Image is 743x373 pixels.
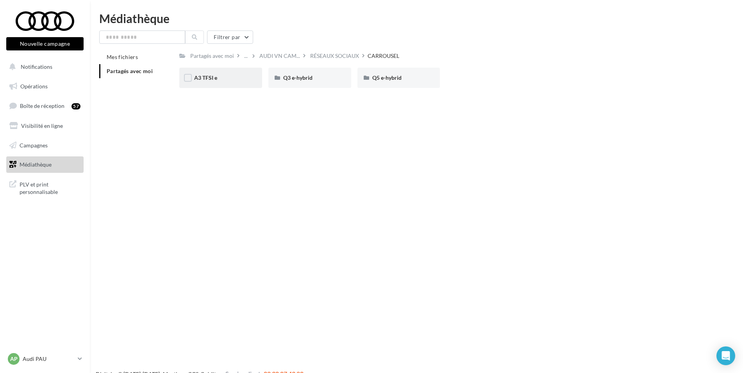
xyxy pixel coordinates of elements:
p: Audi PAU [23,355,75,363]
div: Médiathèque [99,13,734,24]
span: Partagés avec moi [107,68,153,74]
span: Médiathèque [20,161,52,168]
a: AP Audi PAU [6,351,84,366]
span: Campagnes [20,142,48,148]
div: 57 [71,103,80,109]
span: A3 TFSI e [194,74,217,81]
button: Notifications [5,59,82,75]
span: PLV et print personnalisable [20,179,80,196]
span: Notifications [21,63,52,70]
span: AUDI VN CAM... [259,52,300,60]
div: CARROUSEL [368,52,399,60]
div: RÉSEAUX SOCIAUX [310,52,359,60]
div: Partagés avec moi [190,52,234,60]
span: AP [10,355,18,363]
span: Q3 e-hybrid [283,74,313,81]
a: Médiathèque [5,156,85,173]
span: Opérations [20,83,48,90]
span: Mes fichiers [107,54,138,60]
a: Opérations [5,78,85,95]
div: ... [243,50,249,61]
a: Visibilité en ligne [5,118,85,134]
span: Q5 e-hybrid [372,74,402,81]
span: Boîte de réception [20,102,64,109]
span: Visibilité en ligne [21,122,63,129]
a: Boîte de réception57 [5,97,85,114]
a: Campagnes [5,137,85,154]
div: Open Intercom Messenger [716,346,735,365]
button: Nouvelle campagne [6,37,84,50]
a: PLV et print personnalisable [5,176,85,199]
button: Filtrer par [207,30,253,44]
